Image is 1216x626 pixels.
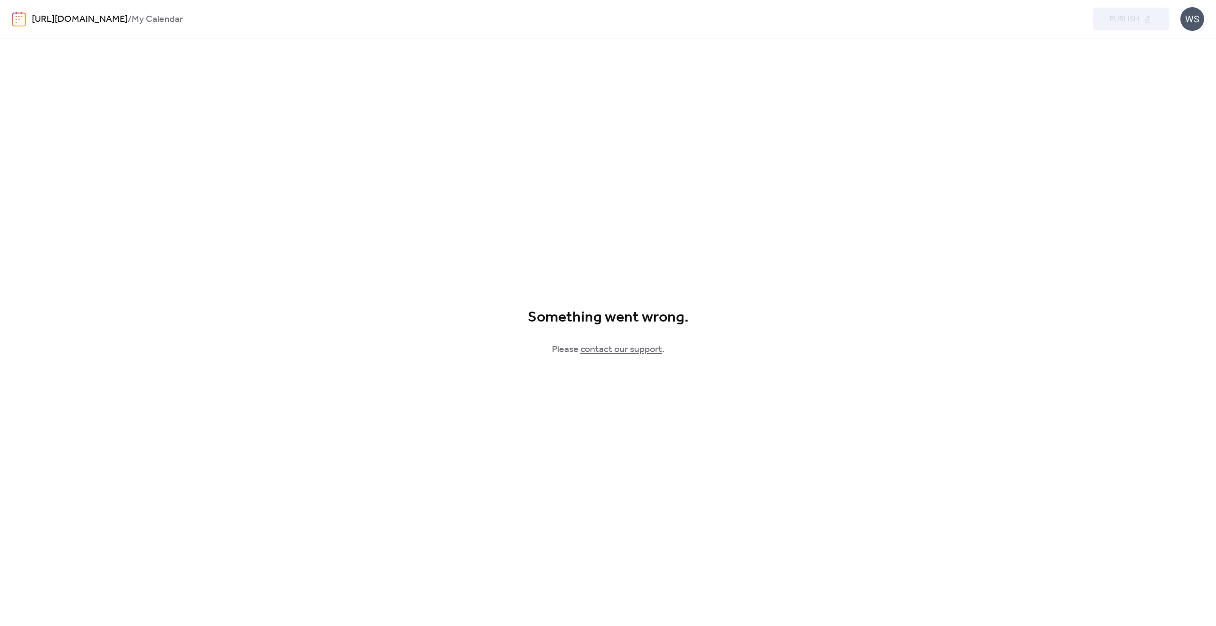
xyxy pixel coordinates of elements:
[32,10,128,28] a: [URL][DOMAIN_NAME]
[132,10,183,28] b: My Calendar
[128,10,132,28] b: /
[1180,7,1204,31] div: WS
[580,341,662,359] a: contact our support
[12,11,26,27] img: logo
[552,342,665,357] span: Please .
